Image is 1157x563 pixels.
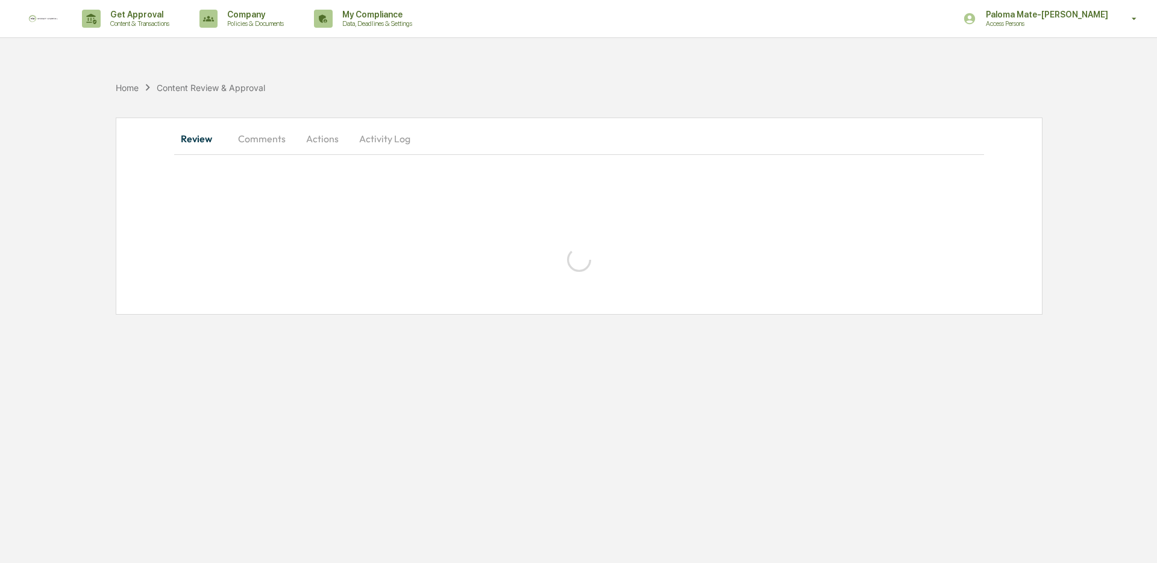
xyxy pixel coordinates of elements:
[333,19,418,28] p: Data, Deadlines & Settings
[101,10,175,19] p: Get Approval
[157,83,265,93] div: Content Review & Approval
[228,124,295,153] button: Comments
[976,19,1094,28] p: Access Persons
[295,124,350,153] button: Actions
[101,19,175,28] p: Content & Transactions
[333,10,418,19] p: My Compliance
[350,124,420,153] button: Activity Log
[218,19,290,28] p: Policies & Documents
[174,124,228,153] button: Review
[218,10,290,19] p: Company
[116,83,139,93] div: Home
[976,10,1114,19] p: Paloma Mate-[PERSON_NAME]
[29,15,58,23] img: logo
[174,124,984,153] div: secondary tabs example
